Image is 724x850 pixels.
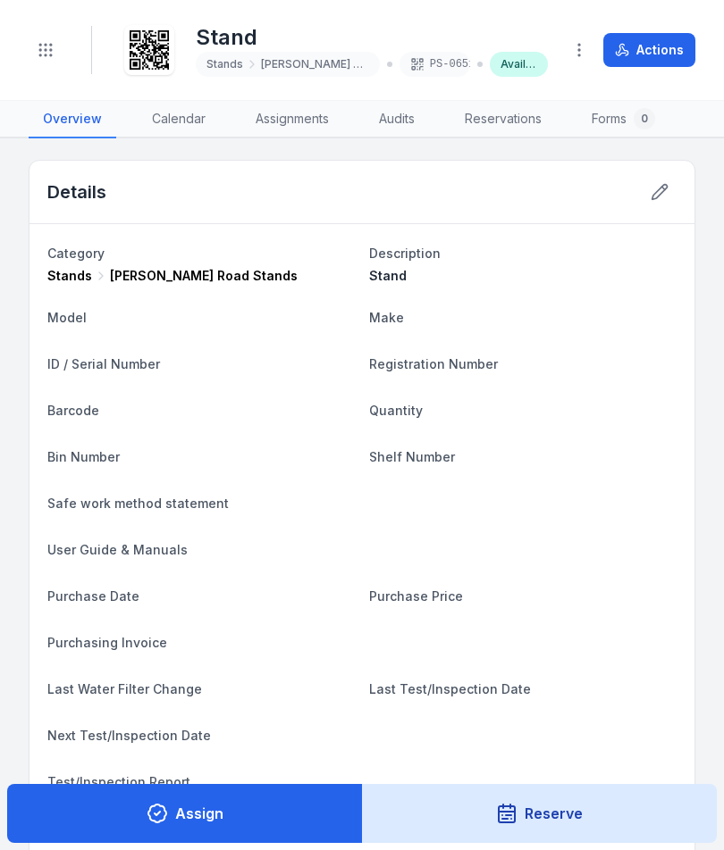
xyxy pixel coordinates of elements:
a: Assignments [241,101,343,138]
button: Assign [7,784,363,843]
span: [PERSON_NAME] Road Stands [261,57,369,71]
span: Last Water Filter Change [47,681,202,696]
span: Bin Number [47,449,120,464]
span: Barcode [47,403,99,418]
span: Category [47,246,105,261]
span: [PERSON_NAME] Road Stands [110,267,298,285]
button: Reserve [362,784,718,843]
span: Registration Number [369,356,498,371]
span: Shelf Number [369,449,455,464]
div: PS-0651 [400,52,470,77]
a: Calendar [138,101,220,138]
span: Stand [369,268,407,283]
span: Stands [206,57,243,71]
button: Actions [603,33,695,67]
span: Purchase Price [369,588,463,604]
h1: Stand [196,23,548,52]
span: Stands [47,267,92,285]
span: Test/Inspection Report [47,774,190,789]
a: Forms0 [577,101,669,138]
span: Make [369,310,404,325]
span: Model [47,310,87,325]
span: Safe work method statement [47,496,229,511]
span: User Guide & Manuals [47,542,188,557]
button: Toggle navigation [29,33,63,67]
span: Purchase Date [47,588,139,604]
span: Description [369,246,441,261]
span: Last Test/Inspection Date [369,681,531,696]
div: 0 [634,108,655,129]
div: Available [490,52,548,77]
h2: Details [47,179,106,204]
a: Reservations [450,101,556,138]
span: Next Test/Inspection Date [47,728,211,743]
a: Audits [365,101,429,138]
span: Quantity [369,403,423,418]
span: ID / Serial Number [47,356,160,371]
a: Overview [29,101,116,138]
span: Purchasing Invoice [47,635,167,650]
